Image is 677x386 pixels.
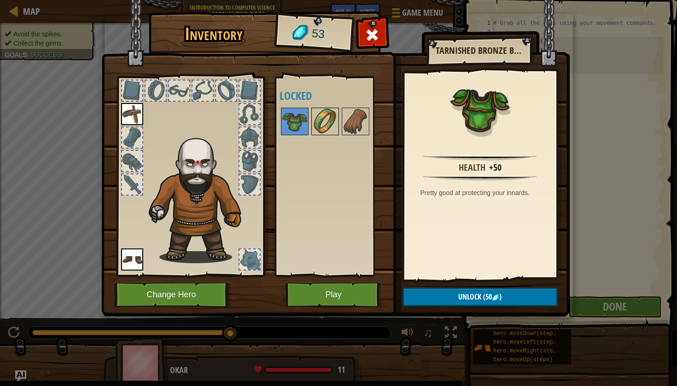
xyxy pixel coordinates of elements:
[436,46,522,56] h2: Tarnished Bronze Breastplate
[458,292,481,302] span: Unlock
[280,90,388,102] h4: Locked
[311,25,325,43] span: 53
[499,292,502,302] span: )
[403,288,558,306] button: Unlock(50)
[492,294,499,301] img: gem.png
[489,161,502,174] div: +50
[286,282,382,307] button: Play
[459,161,485,174] div: Health
[144,129,257,263] img: goliath_hair.png
[155,24,273,44] h1: Inventory
[121,103,143,125] img: portrait.png
[343,109,368,134] img: portrait.png
[312,109,338,134] img: portrait.png
[114,282,231,307] button: Change Hero
[423,155,537,161] img: hr.png
[423,175,537,181] img: hr.png
[282,109,308,134] img: portrait.png
[481,292,492,302] span: (50
[420,188,544,197] div: Pretty good at protecting your innards.
[450,79,510,139] img: portrait.png
[121,248,143,271] img: portrait.png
